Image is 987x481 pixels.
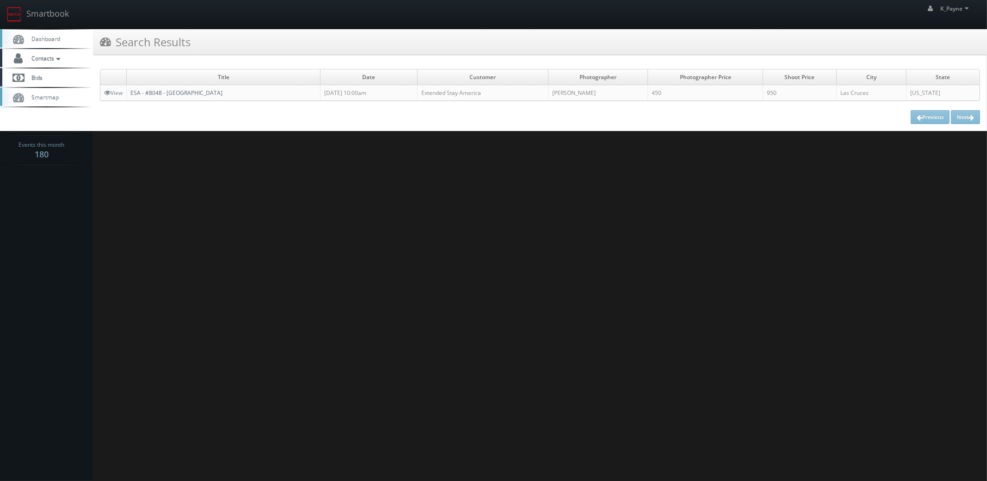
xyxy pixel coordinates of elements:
[19,140,65,150] span: Events this month
[648,85,763,101] td: 450
[836,85,906,101] td: Las Cruces
[100,34,191,50] h3: Search Results
[549,85,648,101] td: [PERSON_NAME]
[417,85,548,101] td: Extended Stay America
[7,7,22,22] img: smartbook-logo.png
[907,69,980,85] td: State
[417,69,548,85] td: Customer
[763,85,836,101] td: 950
[321,85,418,101] td: [DATE] 10:00am
[130,89,222,97] a: ESA - #8048 - [GEOGRAPHIC_DATA]
[104,89,123,97] a: View
[27,93,59,101] span: Smartmap
[27,54,62,62] span: Contacts
[321,69,418,85] td: Date
[648,69,763,85] td: Photographer Price
[27,35,60,43] span: Dashboard
[907,85,980,101] td: [US_STATE]
[763,69,836,85] td: Shoot Price
[127,69,321,85] td: Title
[941,5,971,12] span: K_Payne
[836,69,906,85] td: City
[35,149,49,160] strong: 180
[549,69,648,85] td: Photographer
[27,74,43,81] span: Bids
